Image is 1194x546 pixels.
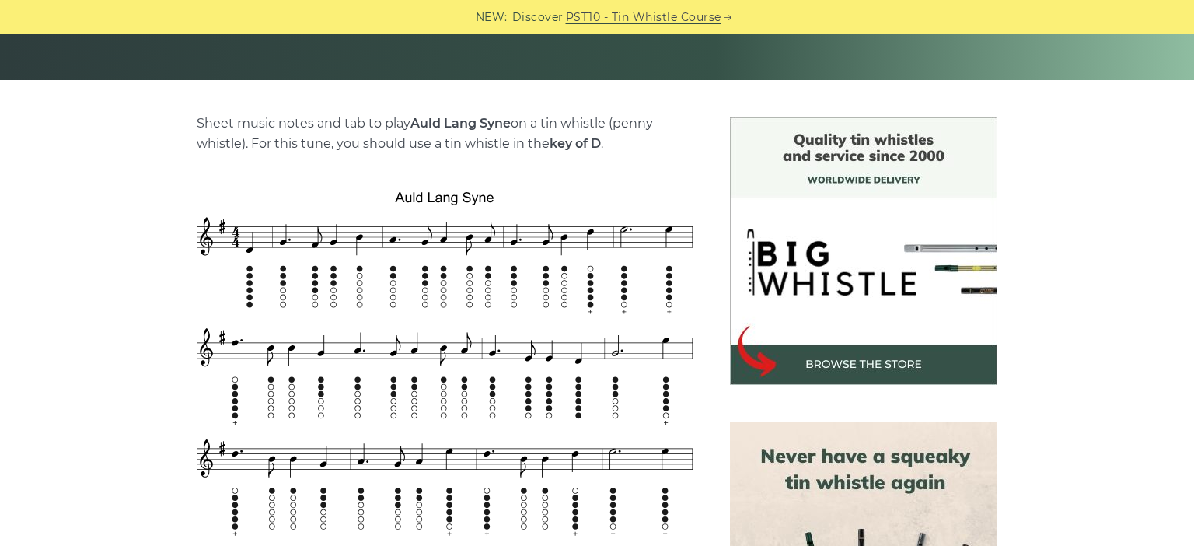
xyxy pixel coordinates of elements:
strong: key of D [550,136,601,151]
strong: Auld Lang Syne [410,116,511,131]
span: Discover [512,9,564,26]
a: PST10 - Tin Whistle Course [566,9,721,26]
img: BigWhistle Tin Whistle Store [730,117,997,385]
p: Sheet music notes and tab to play on a tin whistle (penny whistle). For this tune, you should use... [197,114,693,154]
span: NEW: [476,9,508,26]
